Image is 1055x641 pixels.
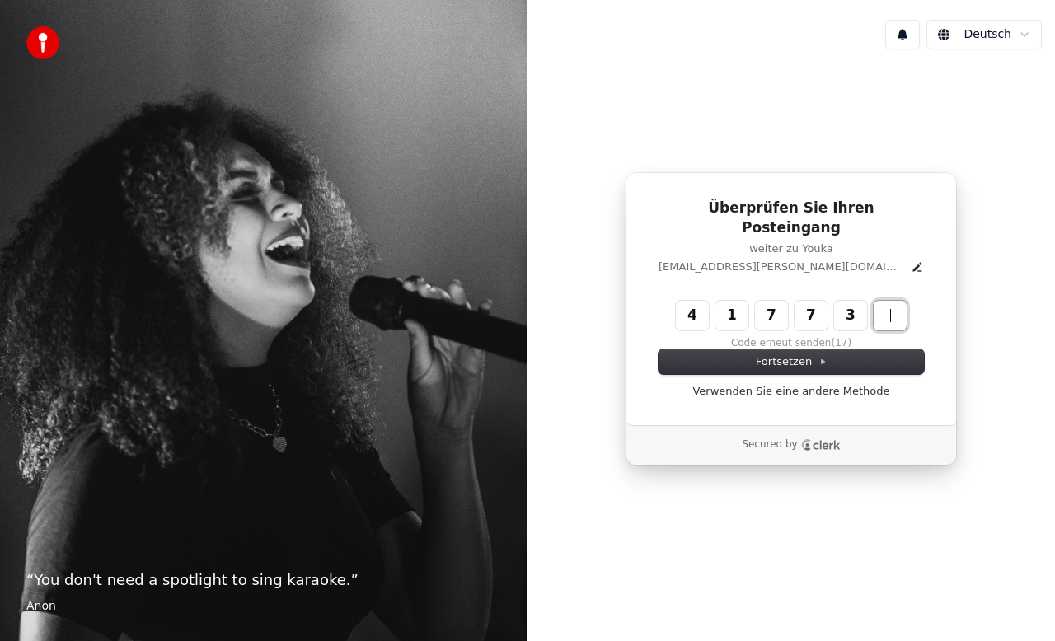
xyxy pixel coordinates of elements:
img: youka [26,26,59,59]
p: Secured by [742,438,797,452]
a: Verwenden Sie eine andere Methode [692,384,889,399]
p: [EMAIL_ADDRESS][PERSON_NAME][DOMAIN_NAME] [659,260,904,274]
span: Fortsetzen [756,354,827,369]
footer: Anon [26,598,501,615]
input: Enter verification code [676,301,940,330]
p: “ You don't need a spotlight to sing karaoke. ” [26,568,501,592]
button: Fortsetzen [659,349,924,374]
a: Clerk logo [801,439,841,451]
h1: Überprüfen Sie Ihren Posteingang [659,199,924,238]
p: weiter zu Youka [659,241,924,256]
button: Edit [911,260,924,274]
